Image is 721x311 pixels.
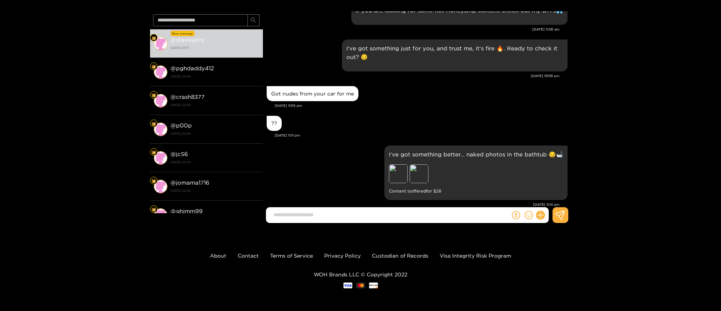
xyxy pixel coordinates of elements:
[440,253,511,258] a: Visa Integrity Risk Program
[152,150,156,155] img: Fan Level
[154,151,167,165] img: conversation
[170,73,259,80] strong: [DATE] 22:09
[510,209,522,221] button: dollar
[170,159,259,165] strong: [DATE] 22:09
[152,121,156,126] img: Fan Level
[154,94,167,108] img: conversation
[152,36,156,40] img: Fan Level
[389,150,563,159] p: I’ve got something better… naked photos in the bathtub 😏🛁
[271,120,277,126] div: ??
[152,64,156,69] img: Fan Level
[170,44,259,51] strong: [DATE] 23:11
[389,187,563,196] small: Content is offered for $ 28
[210,253,226,258] a: About
[154,37,167,50] img: conversation
[152,207,156,212] img: Fan Level
[170,122,192,129] strong: @ p00p
[275,103,568,108] div: [DATE] 11:03 pm
[384,146,568,200] div: Sep. 17, 11:14 pm
[154,208,167,222] img: conversation
[152,179,156,183] img: Fan Level
[170,208,203,214] strong: @ ghimm99
[525,211,533,219] span: smile
[170,130,259,137] strong: [DATE] 22:09
[267,116,282,131] div: Sep. 17, 11:11 pm
[154,123,167,136] img: conversation
[512,211,520,219] span: dollar
[267,202,560,207] div: [DATE] 11:14 pm
[154,180,167,193] img: conversation
[152,93,156,97] img: Fan Level
[342,39,568,71] div: Sep. 17, 10:09 pm
[271,91,354,97] div: Got nudes from your car for me
[267,86,358,101] div: Sep. 17, 11:03 pm
[170,65,214,71] strong: @ pghdaddy412
[154,65,167,79] img: conversation
[250,17,256,24] span: search
[238,253,259,258] a: Contact
[170,151,188,157] strong: @ jc56
[372,253,428,258] a: Custodian of Records
[270,253,313,258] a: Terms of Service
[247,14,260,26] button: search
[267,27,560,32] div: [DATE] 11:56 am
[170,36,205,43] strong: @ steveganz
[351,2,568,25] div: Sep. 17, 11:56 am
[170,102,259,108] strong: [DATE] 22:09
[170,179,209,186] strong: @ jomama1716
[324,253,361,258] a: Privacy Policy
[275,133,568,138] div: [DATE] 11:11 pm
[267,73,560,79] div: [DATE] 10:09 pm
[346,44,563,61] p: I’ve got something just for you, and trust me, it’s fire 🔥. Ready to check it out? 😏
[170,94,205,100] strong: @ crash8377
[171,31,194,36] div: New message
[170,187,259,194] strong: [DATE] 22:09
